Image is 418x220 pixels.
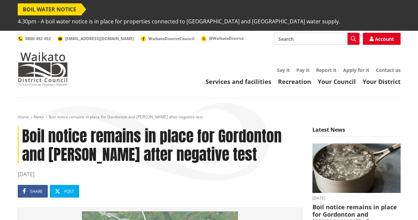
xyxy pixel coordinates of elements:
img: boil water notice [312,143,401,193]
a: Contact us [376,67,401,73]
a: Post [50,185,79,198]
span: Share [30,189,43,194]
span: Post [64,189,74,194]
span: WaikatoDistrictCouncil [148,36,194,41]
span: Boil notice remains in place for Gordonton and [PERSON_NAME] after negative test [49,114,203,120]
a: [EMAIL_ADDRESS][DOMAIN_NAME] [57,36,134,41]
a: Report it [316,67,336,73]
span: BOIL WATER NOTICE [18,3,81,15]
a: Pay it [296,67,309,73]
a: Say it [277,67,290,73]
time: [DATE] [18,170,302,178]
a: Share [18,185,48,198]
nav: breadcrumb [18,114,401,120]
a: Recreation [278,78,311,86]
a: @WaikatoDistrict [201,35,244,41]
a: 0800 492 452 [18,36,51,41]
span: 4.30pm - A boil water notice is in place for properties connected to [GEOGRAPHIC_DATA] and [GEOGR... [18,15,340,27]
span: 0800 492 452 [25,36,51,41]
input: Search input [274,33,360,45]
a: Account [363,33,401,45]
a: Apply for it [343,67,369,73]
span: [EMAIL_ADDRESS][DOMAIN_NAME] [65,36,134,41]
img: Waikato District Council - Te Kaunihera aa Takiwaa o Waikato [18,52,68,86]
h5: Latest News [312,127,401,137]
span: @WaikatoDistrict [209,35,244,41]
a: News [34,114,44,120]
a: Services and facilities [205,78,271,86]
h1: Boil notice remains in place for Gordonton and [PERSON_NAME] after negative test [18,127,302,163]
a: Your District [363,78,401,86]
a: WaikatoDistrictCouncil [141,36,194,41]
a: Home [18,114,29,120]
time: [DATE] [312,196,401,200]
a: Your Council [318,78,356,86]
